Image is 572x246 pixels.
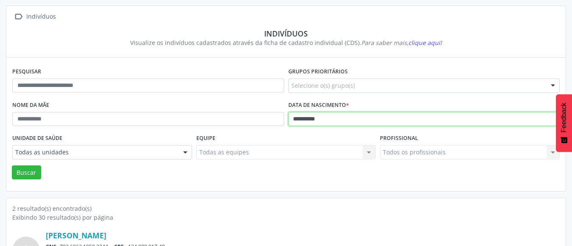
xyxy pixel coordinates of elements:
span: Todas as unidades [15,148,175,157]
label: Pesquisar [12,65,41,78]
span: Feedback [560,103,568,132]
span: Selecione o(s) grupo(s) [291,81,355,90]
label: Data de nascimento [288,99,349,112]
label: Equipe [196,132,215,145]
span: clique aqui! [408,39,442,47]
button: Feedback - Mostrar pesquisa [556,94,572,152]
label: Unidade de saúde [12,132,62,145]
div: 2 resultado(s) encontrado(s) [12,204,560,213]
label: Profissional [380,132,418,145]
div: Indivíduos [25,11,57,23]
button: Buscar [12,165,41,180]
label: Grupos prioritários [288,65,348,78]
i: Para saber mais, [361,39,442,47]
div: Indivíduos [18,29,554,38]
a: [PERSON_NAME] [46,231,106,240]
label: Nome da mãe [12,99,49,112]
div: Exibindo 30 resultado(s) por página [12,213,560,222]
i:  [12,11,25,23]
a:  Indivíduos [12,11,57,23]
div: Visualize os indivíduos cadastrados através da ficha de cadastro individual (CDS). [18,38,554,47]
